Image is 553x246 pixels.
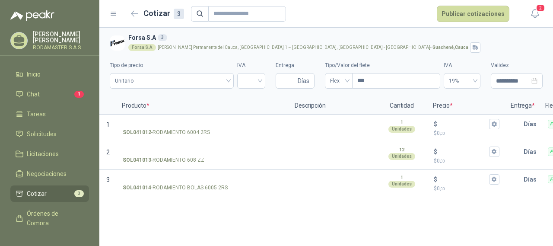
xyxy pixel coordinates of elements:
p: - RODAMIENTO 6004 2RS [123,128,210,137]
p: $ [434,185,499,193]
button: Publicar cotizaciones [437,6,509,22]
p: Precio [428,97,505,115]
span: 3 [106,176,110,183]
span: ,00 [440,131,445,136]
input: $$0,00 [439,148,487,155]
p: Descripción [289,97,376,115]
a: Solicitudes [10,126,89,142]
label: Tipo de precio [110,61,234,70]
p: Días [524,115,540,133]
strong: SOL041012 [123,128,151,137]
button: 2 [527,6,543,22]
button: $$0,00 [489,147,499,157]
label: Validez [491,61,543,70]
p: - RODAMIENTO 608 ZZ [123,156,204,164]
button: $$0,00 [489,174,499,185]
p: Entrega [505,97,540,115]
label: IVA [237,61,265,70]
div: Unidades [388,181,415,188]
a: Licitaciones [10,146,89,162]
p: [PERSON_NAME] Permanente del Cauca, [GEOGRAPHIC_DATA] 1 – [GEOGRAPHIC_DATA], [GEOGRAPHIC_DATA] - ... [158,45,468,50]
span: 0 [437,158,445,164]
span: 3 [74,190,84,197]
input: $$0,00 [439,176,487,182]
a: Chat1 [10,86,89,102]
p: 1 [400,174,403,181]
span: ,00 [440,186,445,191]
p: $ [434,119,437,129]
label: Entrega [276,61,315,70]
p: $ [434,157,499,165]
span: Licitaciones [27,149,59,159]
div: Unidades [388,126,415,133]
input: SOL041013-RODAMIENTO 608 ZZ [123,149,283,155]
img: Company Logo [110,35,125,51]
p: $ [434,129,499,137]
input: $$0,00 [439,121,487,127]
span: Unitario [115,74,229,87]
p: Producto [117,97,289,115]
span: Negociaciones [27,169,67,179]
p: - RODAMIENTO BOLAS 6005 2RS [123,184,228,192]
a: Negociaciones [10,166,89,182]
p: [PERSON_NAME] [PERSON_NAME] [33,31,89,43]
a: Inicio [10,66,89,83]
input: SOL041012-RODAMIENTO 6004 2RS [123,121,283,128]
span: ,00 [440,159,445,163]
h2: Cotizar [143,7,184,19]
strong: SOL041013 [123,156,151,164]
span: Solicitudes [27,129,57,139]
strong: SOL041014 [123,184,151,192]
p: 12 [399,147,404,153]
span: 1 [74,91,84,98]
strong: Guachené , Cauca [432,45,468,50]
span: Flex [330,74,347,87]
span: 0 [437,185,445,192]
span: Órdenes de Compra [27,209,81,228]
span: 0 [437,130,445,136]
span: 1 [106,121,110,128]
label: IVA [444,61,480,70]
p: Días [524,143,540,160]
div: 3 [174,9,184,19]
label: Tipo/Valor del flete [325,61,440,70]
div: Unidades [388,153,415,160]
h3: Forsa S.A [128,33,539,42]
div: Forsa S.A [128,44,156,51]
p: $ [434,175,437,184]
p: Días [524,171,540,188]
span: Tareas [27,109,46,119]
span: 19% [449,74,475,87]
a: Órdenes de Compra [10,205,89,231]
p: 1 [400,119,403,126]
button: $$0,00 [489,119,499,129]
span: Días [298,73,309,88]
input: SOL041014-RODAMIENTO BOLAS 6005 2RS [123,176,283,183]
div: 3 [158,34,167,41]
a: Tareas [10,106,89,122]
p: RODAMASTER S.A.S. [33,45,89,50]
img: Logo peakr [10,10,54,21]
p: $ [434,147,437,157]
a: Cotizar3 [10,185,89,202]
span: Chat [27,89,40,99]
span: 2 [536,4,545,12]
span: Cotizar [27,189,47,198]
p: Cantidad [376,97,428,115]
span: 2 [106,149,110,156]
span: Inicio [27,70,41,79]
